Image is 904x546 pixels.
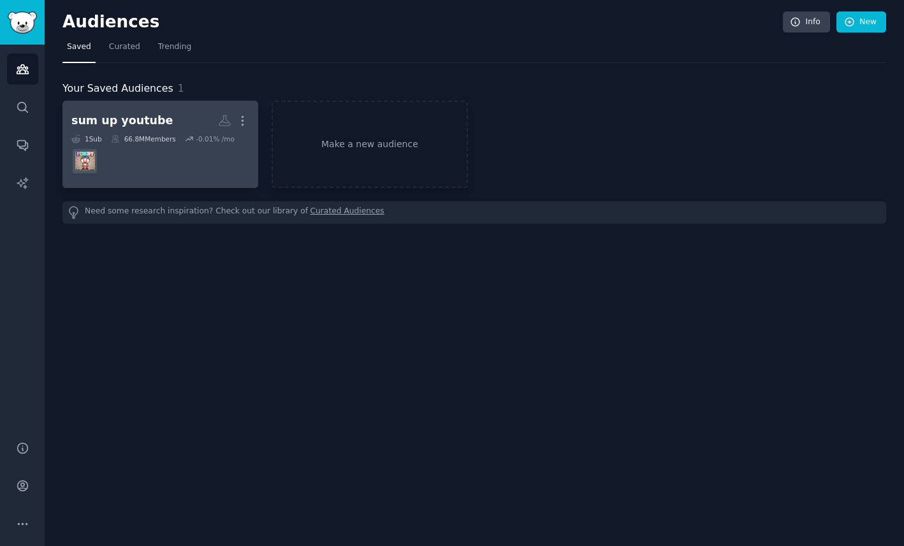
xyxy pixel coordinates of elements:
[154,37,196,63] a: Trending
[62,101,258,188] a: sum up youtube1Sub66.8MMembers-0.01% /mofunny
[62,12,783,32] h2: Audiences
[158,41,191,53] span: Trending
[272,101,467,188] a: Make a new audience
[62,81,173,97] span: Your Saved Audiences
[75,151,95,171] img: funny
[196,134,235,143] div: -0.01 % /mo
[62,201,886,224] div: Need some research inspiration? Check out our library of
[71,134,102,143] div: 1 Sub
[62,37,96,63] a: Saved
[111,134,176,143] div: 66.8M Members
[105,37,145,63] a: Curated
[178,82,184,94] span: 1
[109,41,140,53] span: Curated
[67,41,91,53] span: Saved
[783,11,830,33] a: Info
[836,11,886,33] a: New
[8,11,37,34] img: GummySearch logo
[71,113,173,129] div: sum up youtube
[310,206,384,219] a: Curated Audiences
